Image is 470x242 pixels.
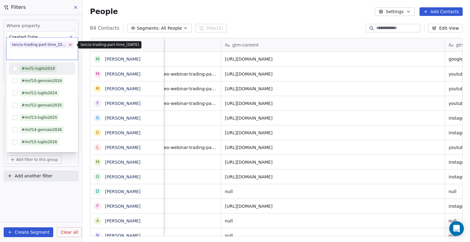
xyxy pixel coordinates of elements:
div: #mcf10-gennaio2024 [22,78,62,84]
div: #mcf14-gennaio2026 [22,127,62,132]
div: lancio-trading-part-time_[DATE] [12,42,67,47]
div: #mcf15-luglio2026 [22,139,57,145]
div: #mcf1-luglio2019 [22,66,55,71]
div: #mcf12-gennaio2025 [22,102,62,108]
p: lancio-trading-part-time_[DATE] [80,42,139,47]
div: #mcf11-luglio2024 [22,90,57,96]
div: #mcf13-luglio2025 [22,115,57,120]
